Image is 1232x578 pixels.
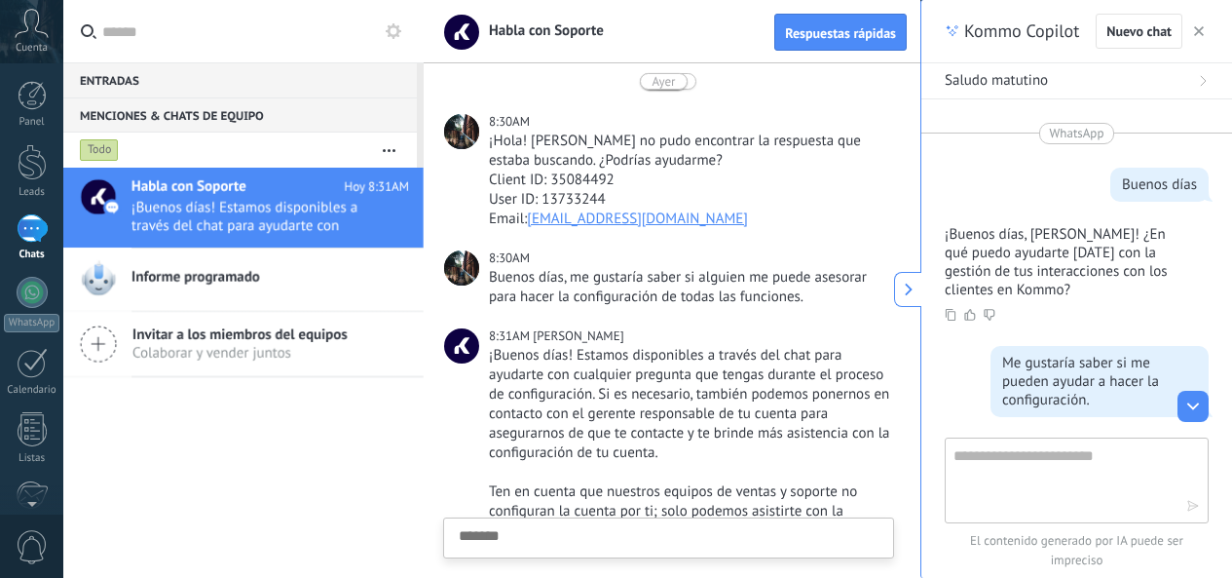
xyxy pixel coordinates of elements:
span: Aldana D. [533,328,623,344]
span: Respuestas rápidas [785,26,896,40]
div: ¡Buenos días! Estamos disponibles a través del chat para ayudarte con cualquier pregunta que teng... [489,346,890,463]
button: Más [368,133,410,168]
span: Habla con Soporte [131,177,246,197]
span: ¡Buenos días! Estamos disponibles a través del chat para ayudarte con cualquier pregunta que teng... [131,198,372,235]
div: 8:31AM [489,327,533,346]
div: Buenos días [1122,175,1197,194]
div: Menciones & Chats de equipo [63,97,417,133]
a: [EMAIL_ADDRESS][DOMAIN_NAME] [527,210,748,228]
span: Saludo matutino [945,71,1048,91]
p: ¡Buenos días, [PERSON_NAME]! ¿En qué puedo ayudarte [DATE] con la gestión de tus interacciones co... [945,225,1185,299]
span: Aldana D. [444,328,479,364]
div: Entradas [63,62,417,97]
div: Panel [4,116,60,129]
span: Kommo Copilot [964,19,1079,43]
div: Chats [4,249,60,261]
span: Invitar a los miembros del equipos [132,326,348,344]
a: Habla con Soporte Hoy 8:31AM ¡Buenos días! Estamos disponibles a través del chat para ayudarte co... [63,168,424,248]
span: Cuenta [16,42,48,55]
div: Me gustaría saber si me pueden ayudar a hacer la configuración. [1002,354,1197,409]
a: Informe programado [63,249,424,311]
span: WhatsApp [1050,124,1104,143]
span: El contenido generado por IA puede ser impreciso [945,531,1209,570]
div: Calendario [4,384,60,397]
div: Todo [80,138,119,162]
div: WhatsApp [4,314,59,332]
div: Client ID: 35084492 [489,171,890,190]
div: Buenos días, me gustaría saber si alguien me puede asesorar para hacer la configuración de todas ... [489,268,890,307]
button: Respuestas rápidas [774,14,907,51]
button: Nuevo chat [1096,14,1182,49]
button: Saludo matutino [921,63,1232,99]
div: Listas [4,452,60,465]
div: Leads [4,186,60,199]
span: Hoy 8:31AM [344,177,409,197]
span: Colaborar y vender juntos [132,344,348,363]
span: Nuevo chat [1106,24,1172,38]
span: Habla con Soporte [477,21,604,40]
div: ¡Hola! [PERSON_NAME] no pudo encontrar la respuesta que estaba buscando. ¿Podrías ayudarme? [489,132,890,171]
div: Email: [489,210,890,229]
div: 8:30AM [489,249,533,268]
div: User ID: 13733244 [489,190,890,210]
div: 8:30AM [489,112,533,132]
span: Informe programado [131,268,260,288]
div: Ten en cuenta que nuestros equipos de ventas y soporte no configuran la cuenta por ti; solo podem... [489,482,890,541]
